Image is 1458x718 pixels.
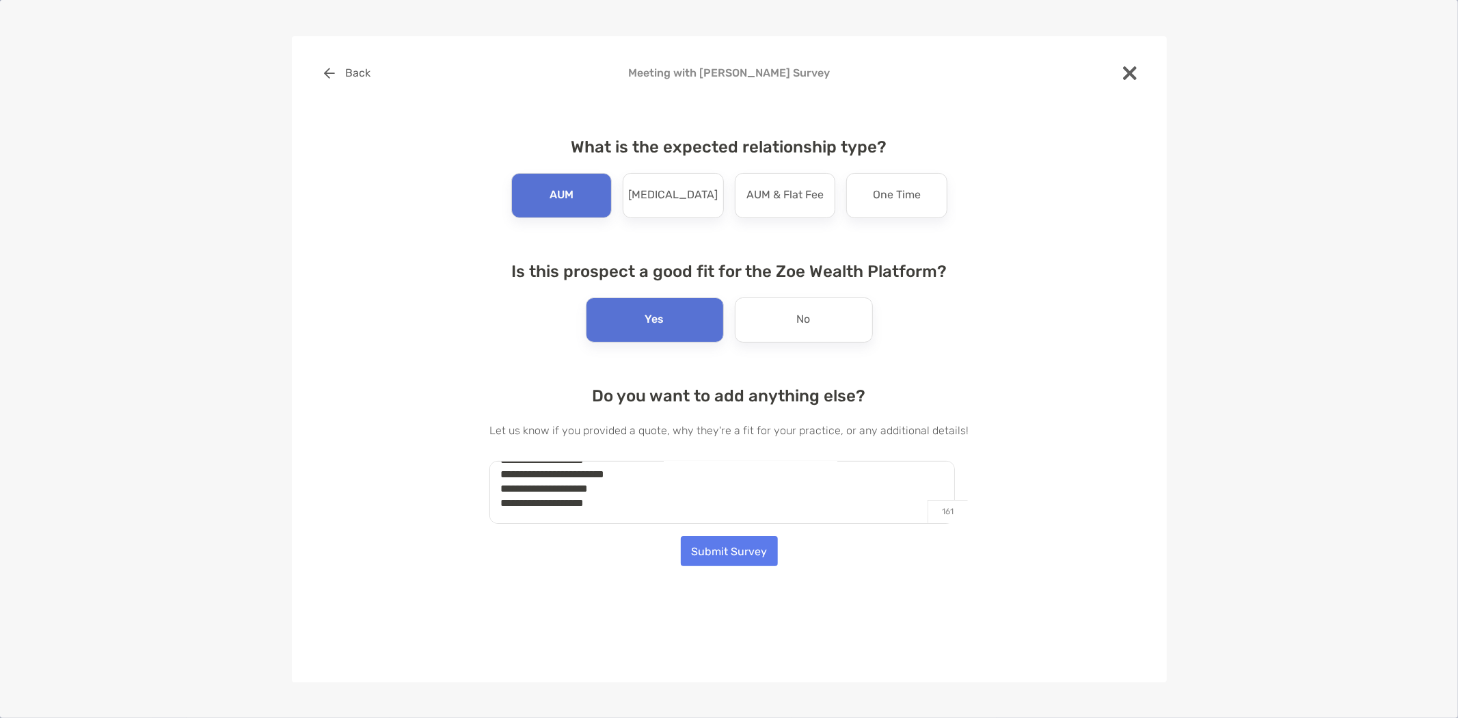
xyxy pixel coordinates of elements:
[489,262,969,281] h4: Is this prospect a good fit for the Zoe Wealth Platform?
[681,536,778,566] button: Submit Survey
[314,58,381,88] button: Back
[797,309,811,331] p: No
[489,386,969,405] h4: Do you want to add anything else?
[489,137,969,157] h4: What is the expected relationship type?
[1123,66,1137,80] img: close modal
[928,500,968,523] p: 161
[873,185,921,207] p: One Time
[314,66,1145,79] h4: Meeting with [PERSON_NAME] Survey
[628,185,718,207] p: [MEDICAL_DATA]
[324,68,335,79] img: button icon
[489,422,969,439] p: Let us know if you provided a quote, why they're a fit for your practice, or any additional details!
[550,185,573,207] p: AUM
[645,309,664,331] p: Yes
[746,185,824,207] p: AUM & Flat Fee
